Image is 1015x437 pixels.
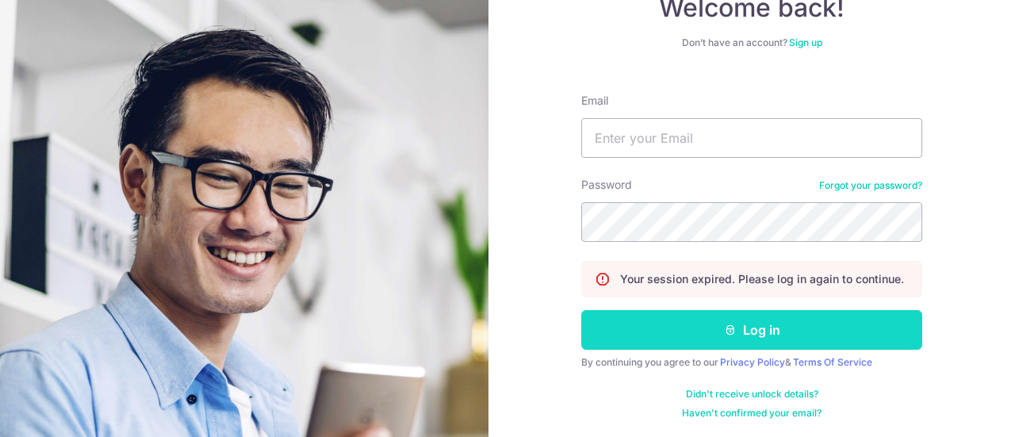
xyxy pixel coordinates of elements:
a: Privacy Policy [720,356,785,368]
div: By continuing you agree to our & [581,356,922,369]
a: Sign up [789,36,822,48]
input: Enter your Email [581,118,922,158]
label: Password [581,177,632,193]
label: Email [581,93,608,109]
a: Forgot your password? [819,179,922,192]
a: Haven't confirmed your email? [682,407,822,420]
a: Didn't receive unlock details? [686,388,818,401]
a: Terms Of Service [793,356,872,368]
p: Your session expired. Please log in again to continue. [620,271,904,287]
button: Log in [581,310,922,350]
div: Don’t have an account? [581,36,922,49]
